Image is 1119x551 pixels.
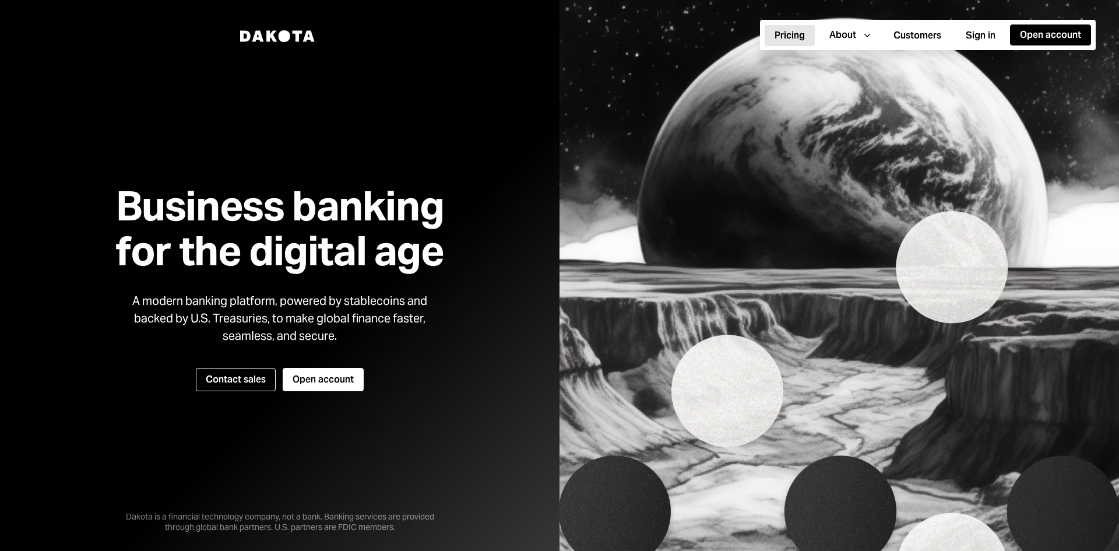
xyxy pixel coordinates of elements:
a: Sign in [956,24,1005,47]
div: Dakota is a financial technology company, not a bank. Banking services are provided through globa... [105,493,455,532]
a: Customers [884,24,951,47]
button: About [819,24,879,45]
button: Contact sales [196,368,276,391]
button: Open account [283,368,364,391]
div: About [829,29,856,41]
button: Sign in [956,25,1005,46]
a: Pricing [765,24,815,47]
button: Pricing [765,25,815,46]
h1: Business banking for the digital age [101,184,458,273]
div: A modern banking platform, powered by stablecoins and backed by U.S. Treasuries, to make global f... [122,292,437,345]
button: Open account [1010,24,1091,45]
button: Customers [884,25,951,46]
